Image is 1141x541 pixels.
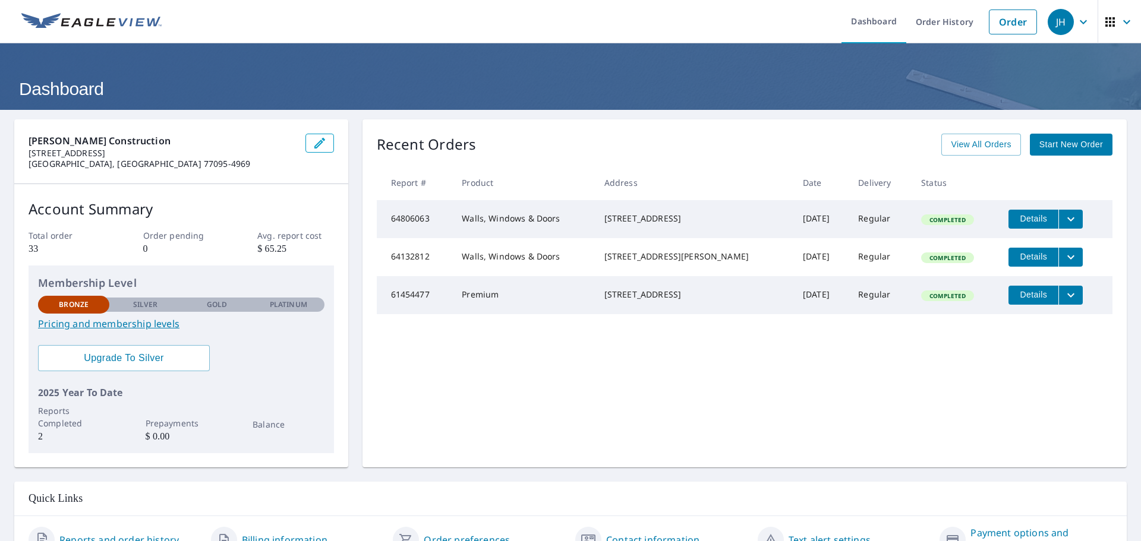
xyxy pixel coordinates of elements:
[941,134,1020,156] a: View All Orders
[48,352,200,365] span: Upgrade To Silver
[29,242,105,256] p: 33
[1058,248,1083,267] button: filesDropdownBtn-64132812
[253,418,324,431] p: Balance
[29,159,296,169] p: [GEOGRAPHIC_DATA], [GEOGRAPHIC_DATA] 77095-4969
[29,134,296,148] p: [PERSON_NAME] Construction
[793,276,849,314] td: [DATE]
[452,200,594,238] td: Walls, Windows & Doors
[951,137,1011,152] span: View All Orders
[1058,286,1083,305] button: filesDropdownBtn-61454477
[1058,210,1083,229] button: filesDropdownBtn-64806063
[38,385,324,400] p: 2025 Year To Date
[38,317,324,331] a: Pricing and membership levels
[452,276,594,314] td: Premium
[146,429,217,444] p: $ 0.00
[377,200,453,238] td: 64806063
[912,165,999,200] th: Status
[38,429,109,444] p: 2
[1039,137,1103,152] span: Start New Order
[59,299,89,310] p: Bronze
[257,229,333,242] p: Avg. report cost
[21,13,162,31] img: EV Logo
[793,200,849,238] td: [DATE]
[377,238,453,276] td: 64132812
[1008,286,1058,305] button: detailsBtn-61454477
[207,299,227,310] p: Gold
[849,238,912,276] td: Regular
[38,345,210,371] a: Upgrade To Silver
[29,148,296,159] p: [STREET_ADDRESS]
[1008,210,1058,229] button: detailsBtn-64806063
[1048,9,1074,35] div: JH
[38,404,109,429] p: Reports Completed
[922,216,973,224] span: Completed
[793,165,849,200] th: Date
[452,238,594,276] td: Walls, Windows & Doors
[1016,289,1051,300] span: Details
[989,10,1037,34] a: Order
[377,165,453,200] th: Report #
[29,198,334,220] p: Account Summary
[595,165,793,200] th: Address
[29,229,105,242] p: Total order
[922,254,973,262] span: Completed
[849,276,912,314] td: Regular
[604,251,784,262] div: [STREET_ADDRESS][PERSON_NAME]
[1016,213,1051,224] span: Details
[146,417,217,429] p: Prepayments
[452,165,594,200] th: Product
[604,289,784,300] div: [STREET_ADDRESS]
[38,275,324,291] p: Membership Level
[143,242,219,256] p: 0
[1016,251,1051,262] span: Details
[922,292,973,300] span: Completed
[133,299,158,310] p: Silver
[849,200,912,238] td: Regular
[1030,134,1112,156] a: Start New Order
[793,238,849,276] td: [DATE]
[270,299,307,310] p: Platinum
[604,213,784,224] div: [STREET_ADDRESS]
[29,491,1112,506] p: Quick Links
[1008,248,1058,267] button: detailsBtn-64132812
[377,134,477,156] p: Recent Orders
[257,242,333,256] p: $ 65.25
[849,165,912,200] th: Delivery
[14,77,1127,101] h1: Dashboard
[377,276,453,314] td: 61454477
[143,229,219,242] p: Order pending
